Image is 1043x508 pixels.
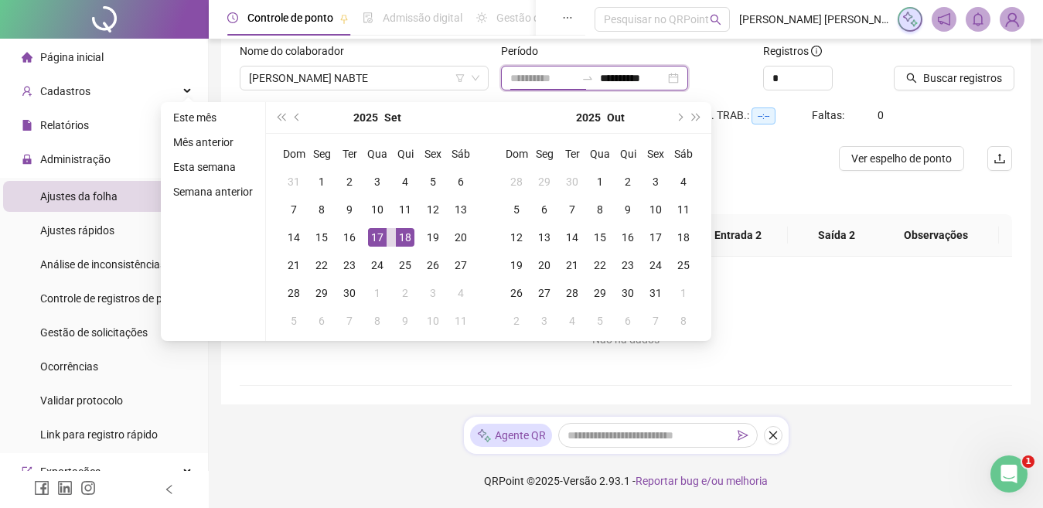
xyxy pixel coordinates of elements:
[247,12,333,24] span: Controle de ponto
[586,140,614,168] th: Qua
[535,200,554,219] div: 6
[396,172,414,191] div: 4
[396,228,414,247] div: 18
[558,307,586,335] td: 2025-11-04
[614,196,642,223] td: 2025-10-09
[447,223,475,251] td: 2025-09-20
[878,109,884,121] span: 0
[57,480,73,496] span: linkedin
[340,312,359,330] div: 7
[40,224,114,237] span: Ajustes rápidos
[289,102,306,133] button: prev-year
[280,168,308,196] td: 2025-08-31
[591,284,609,302] div: 29
[507,284,526,302] div: 26
[562,12,573,23] span: ellipsis
[674,312,693,330] div: 8
[285,312,303,330] div: 5
[396,312,414,330] div: 9
[619,228,637,247] div: 16
[340,284,359,302] div: 30
[581,72,594,84] span: to
[839,146,964,171] button: Ver espelho de ponto
[40,360,98,373] span: Ocorrências
[280,251,308,279] td: 2025-09-21
[646,228,665,247] div: 17
[308,251,336,279] td: 2025-09-22
[336,196,363,223] td: 2025-09-09
[368,256,387,274] div: 24
[501,43,548,60] label: Período
[40,190,118,203] span: Ajustes da folha
[280,223,308,251] td: 2025-09-14
[591,172,609,191] div: 1
[894,66,1014,90] button: Buscar registros
[591,312,609,330] div: 5
[391,251,419,279] td: 2025-09-25
[471,73,480,83] span: down
[503,279,530,307] td: 2025-10-26
[688,102,705,133] button: super-next-year
[396,200,414,219] div: 11
[1022,455,1034,468] span: 1
[642,251,670,279] td: 2025-10-24
[614,307,642,335] td: 2025-11-06
[614,168,642,196] td: 2025-10-02
[646,256,665,274] div: 24
[447,140,475,168] th: Sáb
[670,279,697,307] td: 2025-11-01
[530,168,558,196] td: 2025-09-29
[312,200,331,219] div: 8
[40,428,158,441] span: Link para registro rápido
[591,256,609,274] div: 22
[710,14,721,26] span: search
[240,43,354,60] label: Nome do colaborador
[563,312,581,330] div: 4
[507,312,526,330] div: 2
[674,284,693,302] div: 1
[704,107,812,124] div: H. TRAB.:
[22,86,32,97] span: user-add
[503,223,530,251] td: 2025-10-12
[558,251,586,279] td: 2025-10-21
[22,52,32,63] span: home
[873,214,999,257] th: Observações
[642,168,670,196] td: 2025-10-03
[452,228,470,247] div: 20
[280,307,308,335] td: 2025-10-05
[530,223,558,251] td: 2025-10-13
[40,119,89,131] span: Relatórios
[308,168,336,196] td: 2025-09-01
[558,168,586,196] td: 2025-09-30
[368,228,387,247] div: 17
[642,140,670,168] th: Sex
[670,102,687,133] button: next-year
[363,251,391,279] td: 2025-09-24
[424,312,442,330] div: 10
[40,465,101,478] span: Exportações
[642,307,670,335] td: 2025-11-07
[447,196,475,223] td: 2025-09-13
[971,12,985,26] span: bell
[308,307,336,335] td: 2025-10-06
[752,107,775,124] span: --:--
[353,102,378,133] button: year panel
[391,279,419,307] td: 2025-10-02
[452,200,470,219] div: 13
[674,228,693,247] div: 18
[614,140,642,168] th: Qui
[340,228,359,247] div: 16
[424,200,442,219] div: 12
[339,14,349,23] span: pushpin
[586,251,614,279] td: 2025-10-22
[22,120,32,131] span: file
[280,279,308,307] td: 2025-09-28
[503,307,530,335] td: 2025-11-02
[285,256,303,274] div: 21
[670,140,697,168] th: Sáb
[391,140,419,168] th: Qui
[902,11,919,28] img: sparkle-icon.fc2bf0ac1784a2077858766a79e2daf3.svg
[336,307,363,335] td: 2025-10-07
[586,307,614,335] td: 2025-11-05
[642,196,670,223] td: 2025-10-10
